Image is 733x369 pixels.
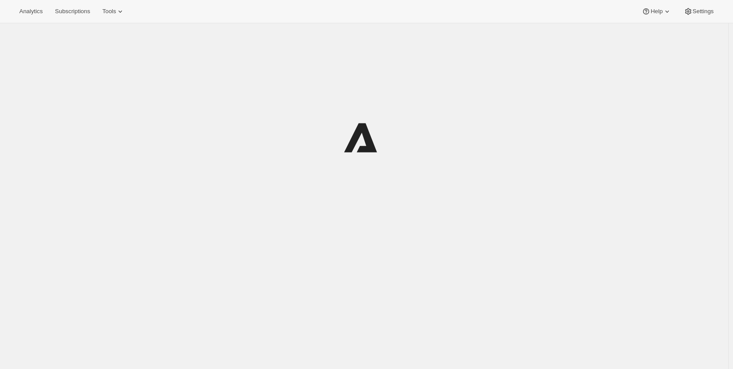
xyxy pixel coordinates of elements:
span: Subscriptions [55,8,90,15]
button: Tools [97,5,130,18]
button: Settings [679,5,719,18]
span: Settings [693,8,714,15]
button: Help [636,5,676,18]
span: Help [650,8,662,15]
button: Subscriptions [50,5,95,18]
span: Tools [102,8,116,15]
button: Analytics [14,5,48,18]
span: Analytics [19,8,43,15]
